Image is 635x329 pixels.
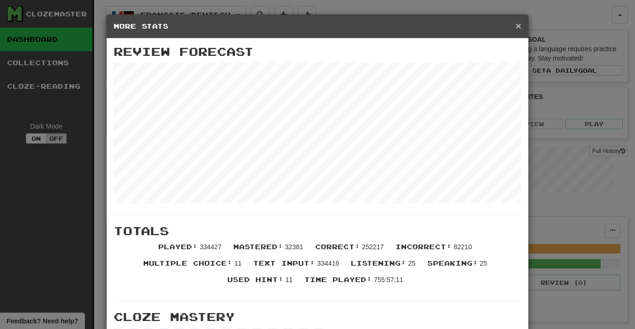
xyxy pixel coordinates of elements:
[253,259,315,267] span: Text Input :
[516,20,521,31] span: ×
[114,311,521,323] h3: Cloze Mastery
[223,275,300,291] li: 11
[229,242,310,259] li: 32381
[143,259,232,267] span: Multiple Choice :
[391,242,479,259] li: 82210
[300,275,410,291] li: 755:57:11
[233,243,283,251] span: Mastered :
[427,259,478,267] span: Speaking :
[158,243,198,251] span: Played :
[139,259,248,275] li: 11
[114,46,521,58] h3: Review Forecast
[227,275,284,283] span: Used Hint :
[154,242,229,259] li: 334427
[395,243,452,251] span: Incorrect :
[315,243,360,251] span: Correct :
[304,275,372,283] span: Time Played :
[114,22,521,31] h5: More Stats
[516,21,521,31] button: Close
[351,259,406,267] span: Listening :
[346,259,422,275] li: 25
[248,259,346,275] li: 334416
[114,225,521,237] h3: Totals
[423,259,494,275] li: 25
[310,242,391,259] li: 252217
